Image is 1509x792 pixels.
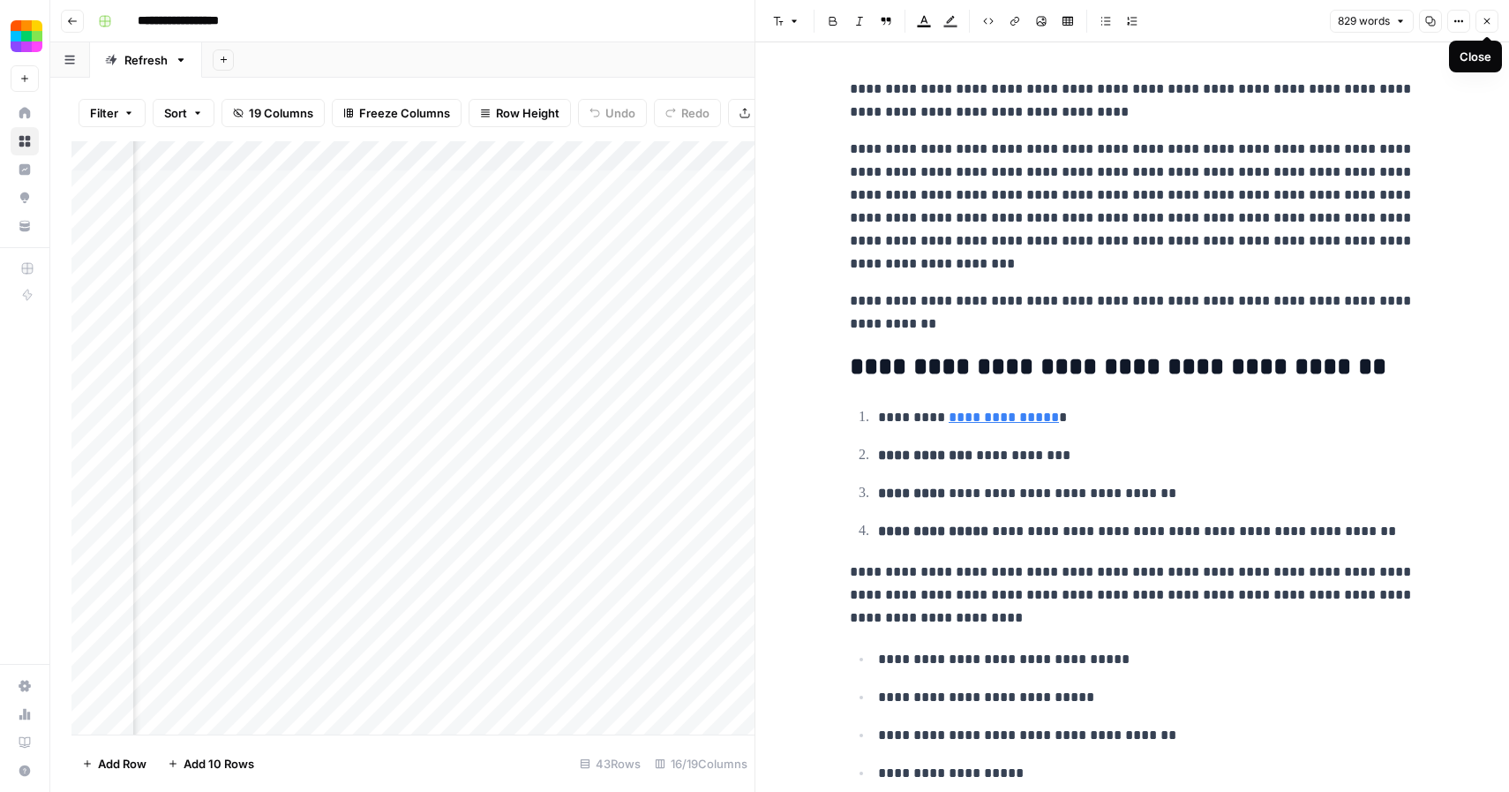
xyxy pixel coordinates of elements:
[1338,13,1390,29] span: 829 words
[11,757,39,785] button: Help + Support
[90,42,202,78] a: Refresh
[71,750,157,778] button: Add Row
[681,104,709,122] span: Redo
[221,99,325,127] button: 19 Columns
[11,728,39,757] a: Learning Hub
[79,99,146,127] button: Filter
[11,700,39,728] a: Usage
[11,184,39,212] a: Opportunities
[1460,48,1491,65] div: Close
[359,104,450,122] span: Freeze Columns
[11,99,39,127] a: Home
[11,672,39,700] a: Settings
[496,104,559,122] span: Row Height
[1330,10,1414,33] button: 829 words
[124,51,168,69] div: Refresh
[157,750,265,778] button: Add 10 Rows
[11,20,42,52] img: Smallpdf Logo
[249,104,313,122] span: 19 Columns
[164,104,187,122] span: Sort
[11,155,39,184] a: Insights
[11,127,39,155] a: Browse
[153,99,214,127] button: Sort
[90,104,118,122] span: Filter
[184,755,254,773] span: Add 10 Rows
[469,99,571,127] button: Row Height
[648,750,754,778] div: 16/19 Columns
[11,212,39,240] a: Your Data
[11,14,39,58] button: Workspace: Smallpdf
[573,750,648,778] div: 43 Rows
[578,99,647,127] button: Undo
[605,104,635,122] span: Undo
[98,755,146,773] span: Add Row
[654,99,721,127] button: Redo
[332,99,462,127] button: Freeze Columns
